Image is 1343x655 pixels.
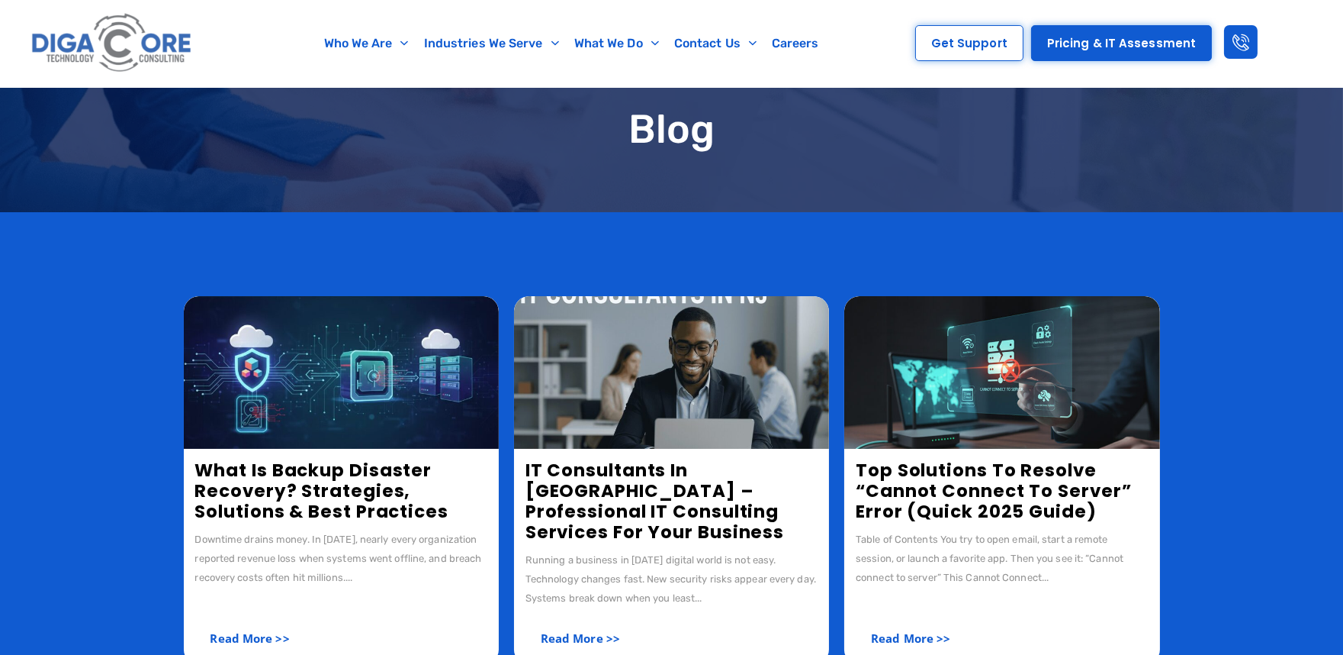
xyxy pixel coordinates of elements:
a: Pricing & IT Assessment [1031,25,1212,61]
a: Careers [764,26,827,61]
img: Digacore logo 1 [27,8,197,79]
a: Get Support [915,25,1023,61]
a: Industries We Serve [416,26,567,61]
div: Running a business in [DATE] digital world is not easy. Technology changes fast. New security ris... [525,550,818,608]
a: What We Do [567,26,667,61]
div: Downtime drains money. In [DATE], nearly every organization reported revenue loss when systems we... [195,530,487,587]
span: Get Support [931,37,1007,49]
img: IT Consultants in NJ [514,296,829,449]
span: Pricing & IT Assessment [1047,37,1196,49]
a: Read More >> [195,623,305,653]
a: What Is Backup Disaster Recovery? Strategies, Solutions & Best Practices [195,458,448,524]
a: Who We Are [316,26,416,61]
a: IT Consultants in [GEOGRAPHIC_DATA] – Professional IT Consulting Services for Your Business [525,458,784,544]
a: Contact Us [667,26,764,61]
img: Cannot Connect to Server Error [844,296,1159,449]
div: Table of Contents You try to open email, start a remote session, or launch a favorite app. Then y... [856,530,1148,587]
a: Read More >> [856,623,965,653]
h1: Blog [184,108,1160,151]
a: Top Solutions to Resolve “Cannot Connect to Server” Error (Quick 2025 Guide) [856,458,1131,524]
nav: Menu [266,26,877,61]
a: Read More >> [525,623,635,653]
img: Backup disaster recovery, Backup and Disaster Recovery [184,296,499,449]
